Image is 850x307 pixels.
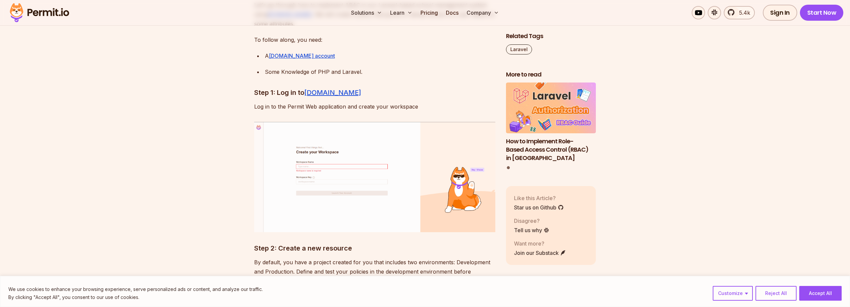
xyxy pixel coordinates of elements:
[514,249,566,257] a: Join our Substack
[304,89,361,97] a: [DOMAIN_NAME]
[269,52,335,59] a: [DOMAIN_NAME] account
[799,286,842,301] button: Accept All
[8,285,263,293] p: We use cookies to enhance your browsing experience, serve personalized ads or content, and analyz...
[348,6,385,19] button: Solutions
[254,87,495,98] h3: Step 1: Log in to
[265,67,495,76] div: Some Knowledge of PHP and Laravel.
[8,293,263,301] p: By clicking "Accept All", you consent to our use of cookies.
[265,51,495,60] div: A
[735,9,750,17] span: 5.4k
[418,6,441,19] a: Pricing
[514,203,564,211] a: Star us on Github
[254,258,495,286] p: By default, you have a project created for you that includes two environments: Development and Pr...
[800,5,844,21] a: Start Now
[506,44,532,54] a: Laravel
[506,83,596,170] div: Posts
[724,6,755,19] a: 5.4k
[514,217,549,225] p: Disagree?
[514,240,566,248] p: Want more?
[755,286,797,301] button: Reject All
[387,6,415,19] button: Learn
[254,122,495,232] img: Untitled (1).png
[506,70,596,79] h2: More to read
[254,243,495,254] h3: Step 2: Create a new resource
[254,102,495,111] p: Log in to the Permit Web application and create your workspace
[506,137,596,162] h3: How to Implement Role-Based Access Control (RBAC) in [GEOGRAPHIC_DATA]
[443,6,461,19] a: Docs
[514,194,564,202] p: Like this Article?
[763,5,797,21] a: Sign In
[507,166,510,169] button: Go to slide 1
[254,35,495,44] p: To follow along, you need:
[506,83,596,162] li: 1 of 1
[506,32,596,40] h2: Related Tags
[713,286,753,301] button: Customize
[514,226,549,234] a: Tell us why
[506,83,596,162] a: How to Implement Role-Based Access Control (RBAC) in LaravelHow to Implement Role-Based Access Co...
[464,6,502,19] button: Company
[7,1,72,24] img: Permit logo
[506,83,596,134] img: How to Implement Role-Based Access Control (RBAC) in Laravel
